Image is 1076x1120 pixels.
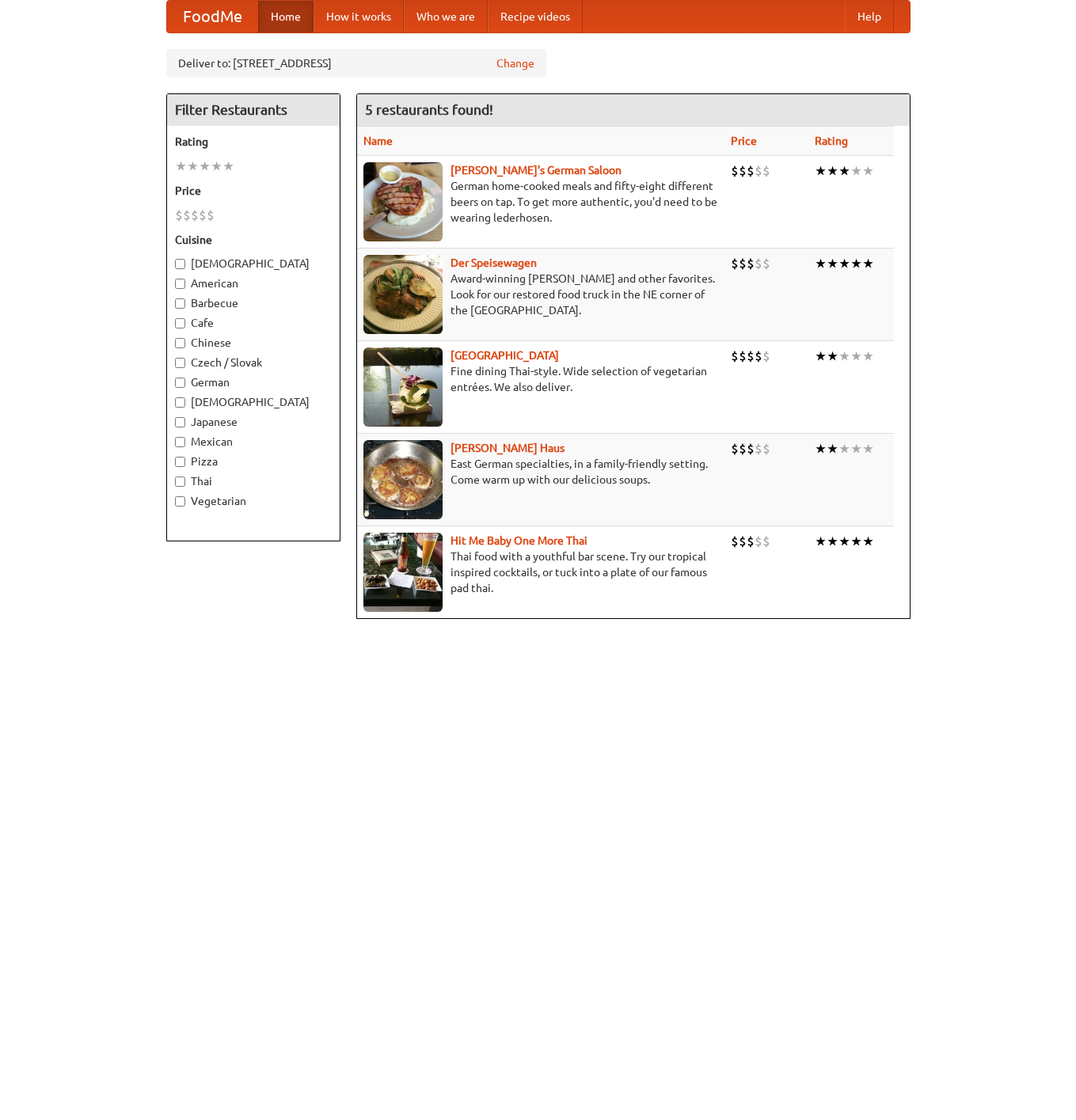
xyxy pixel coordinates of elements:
input: [DEMOGRAPHIC_DATA] [175,397,185,408]
li: $ [747,533,755,550]
li: ★ [815,440,827,457]
li: $ [739,162,747,180]
li: $ [747,162,755,180]
h5: Rating [175,134,332,150]
li: $ [191,207,199,224]
a: Price [731,135,757,147]
li: ★ [838,347,850,365]
ng-pluralize: 5 restaurants found! [365,102,493,117]
b: Hit Me Baby One More Thai [451,534,587,547]
li: ★ [850,347,862,365]
li: $ [739,255,747,272]
label: Pizza [175,454,332,469]
li: $ [762,440,770,457]
input: [DEMOGRAPHIC_DATA] [175,259,185,269]
li: ★ [850,255,862,272]
label: [DEMOGRAPHIC_DATA] [175,394,332,410]
li: $ [762,533,770,550]
li: ★ [850,440,862,457]
label: Japanese [175,414,332,430]
label: Vegetarian [175,493,332,509]
li: ★ [222,158,234,175]
label: Czech / Slovak [175,355,332,370]
label: German [175,374,332,390]
a: [PERSON_NAME]'s German Saloon [451,164,622,177]
li: $ [747,255,755,272]
li: ★ [827,255,838,272]
li: $ [762,255,770,272]
a: Change [496,55,534,71]
p: East German specialties, in a family-friendly setting. Come warm up with our delicious soups. [363,456,718,488]
img: kohlhaus.jpg [363,440,443,519]
p: German home-cooked meals and fifty-eight different beers on tap. To get more authentic, you'd nee... [363,178,718,226]
a: How it works [314,1,404,32]
a: [PERSON_NAME] Haus [451,442,565,454]
p: Fine dining Thai-style. Wide selection of vegetarian entrées. We also deliver. [363,363,718,395]
img: speisewagen.jpg [363,255,443,334]
h5: Cuisine [175,232,332,248]
label: Barbecue [175,295,332,311]
li: $ [755,347,762,365]
li: ★ [827,533,838,550]
li: ★ [827,347,838,365]
input: German [175,378,185,388]
label: [DEMOGRAPHIC_DATA] [175,256,332,271]
li: $ [739,440,747,457]
input: Barbecue [175,298,185,309]
h4: Filter Restaurants [167,94,340,126]
li: ★ [862,347,874,365]
li: ★ [838,255,850,272]
li: $ [731,533,739,550]
li: ★ [862,255,874,272]
input: Chinese [175,338,185,348]
img: babythai.jpg [363,533,443,612]
li: ★ [862,162,874,180]
li: ★ [815,255,827,272]
input: Japanese [175,417,185,427]
a: Who we are [404,1,488,32]
p: Award-winning [PERSON_NAME] and other favorites. Look for our restored food truck in the NE corne... [363,271,718,318]
h5: Price [175,183,332,199]
li: $ [755,255,762,272]
li: $ [207,207,215,224]
li: $ [755,440,762,457]
input: Pizza [175,457,185,467]
li: ★ [862,533,874,550]
a: Name [363,135,393,147]
li: $ [747,440,755,457]
li: ★ [175,158,187,175]
a: Help [845,1,894,32]
li: $ [731,255,739,272]
a: Rating [815,135,848,147]
li: $ [747,347,755,365]
input: Cafe [175,318,185,328]
li: ★ [862,440,874,457]
li: $ [755,162,762,180]
li: $ [175,207,183,224]
li: ★ [850,162,862,180]
input: Mexican [175,437,185,447]
a: FoodMe [167,1,258,32]
a: Recipe videos [488,1,583,32]
a: Home [258,1,314,32]
li: ★ [815,533,827,550]
img: esthers.jpg [363,162,443,241]
label: American [175,275,332,291]
li: ★ [838,533,850,550]
li: ★ [815,347,827,365]
input: Thai [175,476,185,487]
li: $ [755,533,762,550]
label: Cafe [175,315,332,331]
li: $ [731,347,739,365]
label: Thai [175,473,332,489]
li: ★ [211,158,222,175]
li: ★ [827,440,838,457]
a: [GEOGRAPHIC_DATA] [451,349,559,362]
li: $ [762,347,770,365]
li: ★ [838,162,850,180]
li: ★ [199,158,211,175]
img: satay.jpg [363,347,443,427]
li: ★ [187,158,199,175]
